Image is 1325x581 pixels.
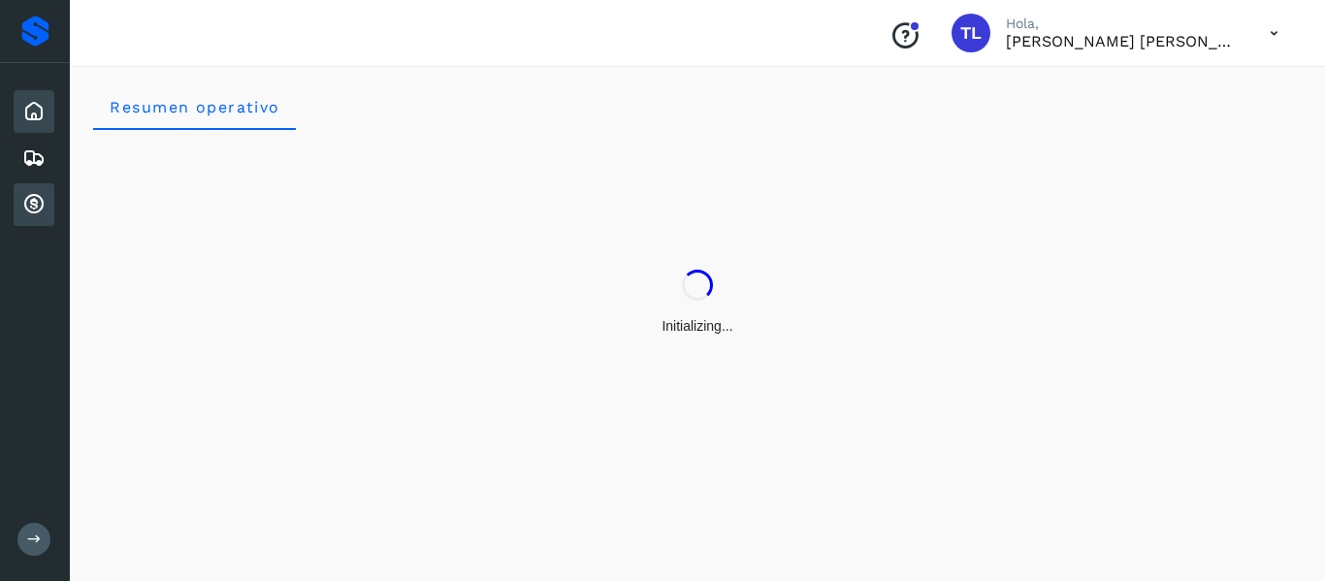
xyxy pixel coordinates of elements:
[14,90,54,133] div: Inicio
[109,98,280,116] span: Resumen operativo
[14,183,54,226] div: Cuentas por cobrar
[1006,32,1239,50] p: TANIA LIZBETH ACOSTA MARTINEZ
[1006,16,1239,32] p: Hola,
[14,137,54,179] div: Embarques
